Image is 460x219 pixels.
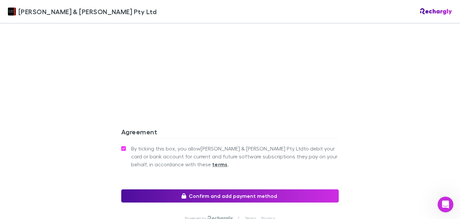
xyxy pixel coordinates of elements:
span: By ticking this box, you allow [PERSON_NAME] & [PERSON_NAME] Pty Ltd to debit your card or bank a... [131,145,339,168]
strong: terms [212,161,228,168]
iframe: Intercom live chat [438,197,453,212]
h3: Agreement [121,128,339,138]
button: Confirm and add payment method [121,189,339,203]
img: Rechargly Logo [420,8,452,15]
img: Douglas & Harrison Pty Ltd's Logo [8,8,16,15]
span: [PERSON_NAME] & [PERSON_NAME] Pty Ltd [18,7,157,16]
